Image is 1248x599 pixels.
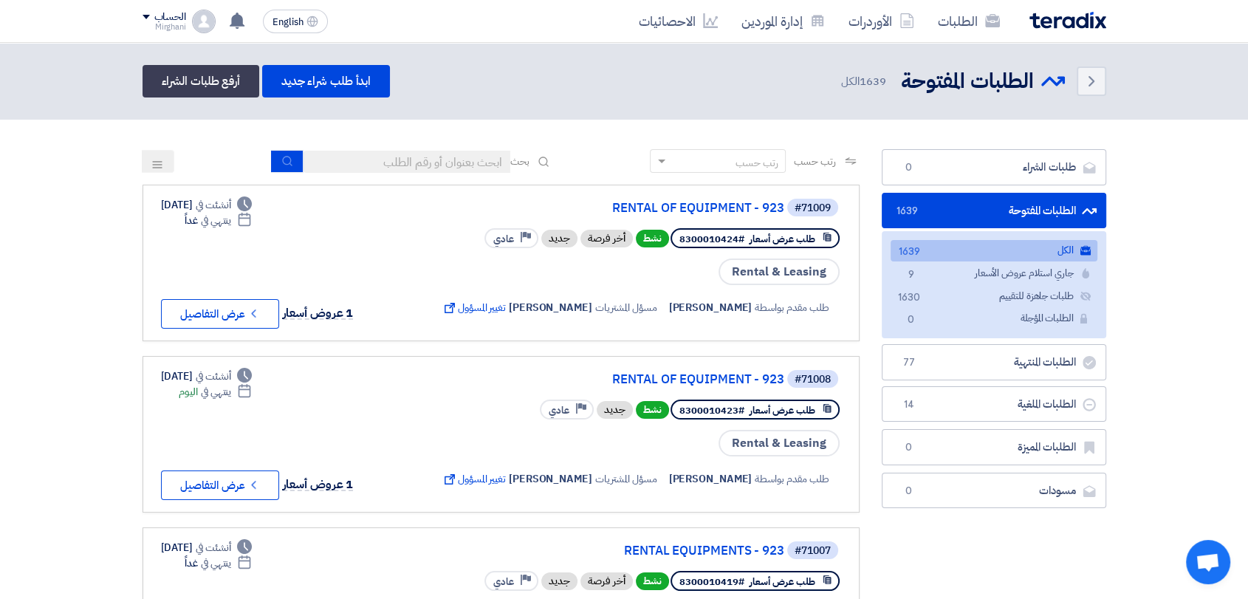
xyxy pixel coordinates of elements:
[549,403,569,417] span: عادي
[636,572,669,590] span: نشط
[795,374,831,385] div: #71008
[595,471,657,487] span: مسؤل المشتريات
[192,10,216,33] img: profile_test.png
[493,575,514,589] span: عادي
[493,232,514,246] span: عادي
[902,290,920,306] span: 1630
[755,471,829,487] span: طلب مقدم بواسطة
[580,572,633,590] div: أخر فرصة
[891,286,1097,307] a: طلبات جاهزة للتقييم
[882,386,1106,422] a: الطلبات الملغية14
[196,540,231,555] span: أنشئت في
[196,197,231,213] span: أنشئت في
[179,384,252,400] div: اليوم
[161,197,253,213] div: [DATE]
[442,300,506,315] span: تغيير المسؤول
[636,230,669,247] span: نشط
[719,259,840,285] span: Rental & Leasing
[719,430,840,456] span: Rental & Leasing
[489,202,784,215] a: RENTAL OF EQUIPMENT - 923
[580,230,633,247] div: أخر فرصة
[882,149,1106,185] a: طلبات الشراء0
[795,546,831,556] div: #71007
[161,299,279,329] button: عرض التفاصيل
[263,10,328,33] button: English
[595,300,657,315] span: مسؤل المشتريات
[891,263,1097,284] a: جاري استلام عروض الأسعار
[860,73,886,89] span: 1639
[902,312,920,328] span: 0
[161,470,279,500] button: عرض التفاصيل
[201,213,231,228] span: ينتهي في
[730,4,837,38] a: إدارة الموردين
[900,484,918,499] span: 0
[882,429,1106,465] a: الطلبات المميزة0
[161,540,253,555] div: [DATE]
[902,267,920,283] span: 9
[304,151,510,173] input: ابحث بعنوان أو رقم الطلب
[793,154,835,169] span: رتب حسب
[837,4,926,38] a: الأوردرات
[926,4,1012,38] a: الطلبات
[841,73,888,90] span: الكل
[882,344,1106,380] a: الطلبات المنتهية77
[891,240,1097,261] a: الكل
[900,204,918,219] span: 1639
[1029,12,1106,29] img: Teradix logo
[627,4,730,38] a: الاحصائيات
[750,575,815,589] span: طلب عرض أسعار
[679,575,744,589] span: #8300010419
[755,300,829,315] span: طلب مقدم بواسطة
[891,308,1097,329] a: الطلبات المؤجلة
[541,230,577,247] div: جديد
[541,572,577,590] div: جديد
[489,373,784,386] a: RENTAL OF EQUIPMENT - 923
[161,369,253,384] div: [DATE]
[900,440,918,455] span: 0
[509,471,592,487] span: [PERSON_NAME]
[636,401,669,419] span: نشط
[201,384,231,400] span: ينتهي في
[509,300,592,315] span: [PERSON_NAME]
[882,473,1106,509] a: مسودات0
[283,304,354,322] span: 1 عروض أسعار
[154,11,186,24] div: الحساب
[750,403,815,417] span: طلب عرض أسعار
[669,300,752,315] span: [PERSON_NAME]
[882,193,1106,229] a: الطلبات المفتوحة1639
[185,555,252,571] div: غداً
[1186,540,1230,584] a: Open chat
[262,65,390,97] a: ابدأ طلب شراء جديد
[902,244,920,260] span: 1639
[750,232,815,246] span: طلب عرض أسعار
[901,67,1034,96] h2: الطلبات المفتوحة
[900,160,918,175] span: 0
[900,355,918,370] span: 77
[510,154,529,169] span: بحث
[679,232,744,246] span: #8300010424
[597,401,633,419] div: جديد
[442,471,506,487] span: تغيير المسؤول
[196,369,231,384] span: أنشئت في
[185,213,252,228] div: غداً
[272,17,304,27] span: English
[143,65,259,97] a: أرفع طلبات الشراء
[679,403,744,417] span: #8300010423
[795,203,831,213] div: #71009
[669,471,752,487] span: [PERSON_NAME]
[735,155,778,171] div: رتب حسب
[283,476,354,493] span: 1 عروض أسعار
[489,544,784,558] a: RENTAL EQUIPMENTS - 923
[143,23,186,31] div: Mirghani
[201,555,231,571] span: ينتهي في
[900,397,918,412] span: 14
